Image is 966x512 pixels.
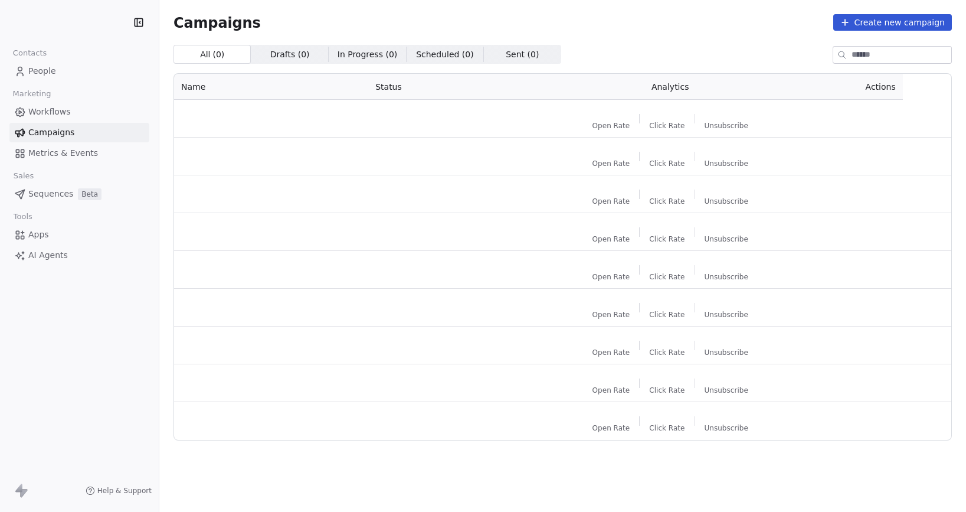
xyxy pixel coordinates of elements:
span: Click Rate [649,423,685,433]
span: Open Rate [592,386,630,395]
span: Sequences [28,188,73,200]
span: Tools [8,208,37,226]
span: People [28,65,56,77]
span: Sales [8,167,39,185]
span: Click Rate [649,197,685,206]
span: Click Rate [649,121,685,131]
th: Status [368,74,545,100]
a: AI Agents [9,246,149,265]
a: SequencesBeta [9,184,149,204]
th: Actions [795,74,902,100]
th: Name [174,74,368,100]
span: Unsubscribe [705,386,748,395]
span: Click Rate [649,348,685,357]
span: Drafts ( 0 ) [270,48,310,61]
span: Open Rate [592,348,630,357]
a: Apps [9,225,149,244]
span: Unsubscribe [705,159,748,168]
span: Click Rate [649,159,685,168]
span: Click Rate [649,272,685,282]
span: Scheduled ( 0 ) [416,48,474,61]
span: Marketing [8,85,56,103]
span: Contacts [8,44,52,62]
span: Metrics & Events [28,147,98,159]
span: Open Rate [592,272,630,282]
span: In Progress ( 0 ) [338,48,398,61]
span: Open Rate [592,423,630,433]
span: Apps [28,229,49,241]
span: Click Rate [649,310,685,319]
span: Unsubscribe [705,197,748,206]
span: Click Rate [649,234,685,244]
span: Unsubscribe [705,234,748,244]
a: Metrics & Events [9,144,149,163]
span: Open Rate [592,159,630,168]
span: Workflows [28,106,71,118]
span: AI Agents [28,249,68,262]
span: Open Rate [592,310,630,319]
a: Help & Support [86,486,152,495]
span: Beta [78,188,101,200]
span: Campaigns [173,14,261,31]
span: Open Rate [592,234,630,244]
span: Unsubscribe [705,121,748,131]
span: Unsubscribe [705,423,748,433]
a: People [9,61,149,81]
span: Click Rate [649,386,685,395]
span: Open Rate [592,121,630,131]
span: Unsubscribe [705,272,748,282]
span: Unsubscribe [705,348,748,357]
span: Unsubscribe [705,310,748,319]
button: Create new campaign [833,14,952,31]
span: Campaigns [28,126,74,139]
span: Open Rate [592,197,630,206]
a: Workflows [9,102,149,122]
th: Analytics [545,74,795,100]
span: Help & Support [97,486,152,495]
a: Campaigns [9,123,149,142]
span: Sent ( 0 ) [506,48,539,61]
